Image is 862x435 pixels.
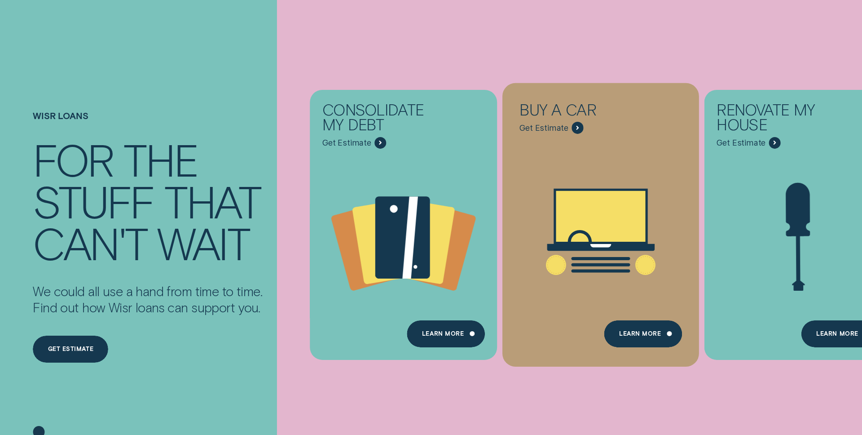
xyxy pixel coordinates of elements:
[717,102,836,137] div: Renovate My House
[519,123,568,133] span: Get Estimate
[123,138,198,180] div: the
[604,320,682,347] a: Learn More
[33,138,262,263] h4: For the stuff that can't wait
[407,320,485,347] a: Learn more
[717,138,765,148] span: Get Estimate
[507,89,694,352] a: Buy a car - Learn more
[322,138,371,148] span: Get Estimate
[310,89,497,352] a: Consolidate my debt - Learn more
[164,180,260,222] div: that
[33,222,147,263] div: can't
[33,111,262,138] h1: Wisr loans
[33,180,154,222] div: stuff
[157,222,249,263] div: wait
[33,283,262,315] p: We could all use a hand from time to time. Find out how Wisr loans can support you.
[519,102,639,122] div: Buy a car
[322,102,442,137] div: Consolidate my debt
[33,138,113,180] div: For
[33,336,108,363] a: Get estimate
